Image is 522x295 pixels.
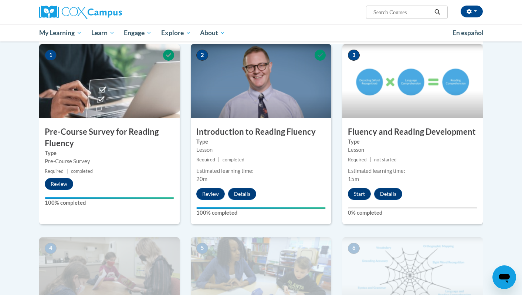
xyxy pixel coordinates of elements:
[452,29,484,37] span: En español
[196,50,208,61] span: 2
[461,6,483,17] button: Account Settings
[374,157,397,162] span: not started
[39,29,82,37] span: My Learning
[45,168,64,174] span: Required
[191,126,331,138] h3: Introduction to Reading Fluency
[196,176,207,182] span: 20m
[87,24,119,41] a: Learn
[348,209,477,217] label: 0% completed
[196,207,326,209] div: Your progress
[374,188,402,200] button: Details
[71,168,93,174] span: completed
[200,29,225,37] span: About
[348,167,477,175] div: Estimated learning time:
[448,25,488,41] a: En español
[39,6,122,19] img: Cox Campus
[196,157,215,162] span: Required
[39,6,180,19] a: Cox Campus
[34,24,87,41] a: My Learning
[45,199,174,207] label: 100% completed
[342,44,483,118] img: Course Image
[196,146,326,154] div: Lesson
[348,138,477,146] label: Type
[196,209,326,217] label: 100% completed
[373,8,432,17] input: Search Courses
[28,24,494,41] div: Main menu
[45,50,57,61] span: 1
[91,29,115,37] span: Learn
[348,157,367,162] span: Required
[45,178,73,190] button: Review
[39,44,180,118] img: Course Image
[223,157,244,162] span: completed
[492,265,516,289] iframe: Button to launch messaging window
[45,197,174,199] div: Your progress
[348,188,371,200] button: Start
[39,126,180,149] h3: Pre-Course Survey for Reading Fluency
[218,157,220,162] span: |
[156,24,196,41] a: Explore
[196,243,208,254] span: 5
[196,167,326,175] div: Estimated learning time:
[348,50,360,61] span: 3
[45,243,57,254] span: 4
[196,188,225,200] button: Review
[348,176,359,182] span: 15m
[119,24,156,41] a: Engage
[432,8,443,17] button: Search
[124,29,152,37] span: Engage
[348,146,477,154] div: Lesson
[161,29,191,37] span: Explore
[191,44,331,118] img: Course Image
[196,138,326,146] label: Type
[228,188,256,200] button: Details
[342,126,483,138] h3: Fluency and Reading Development
[67,168,68,174] span: |
[370,157,371,162] span: |
[196,24,230,41] a: About
[348,243,360,254] span: 6
[45,157,174,165] div: Pre-Course Survey
[45,149,174,157] label: Type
